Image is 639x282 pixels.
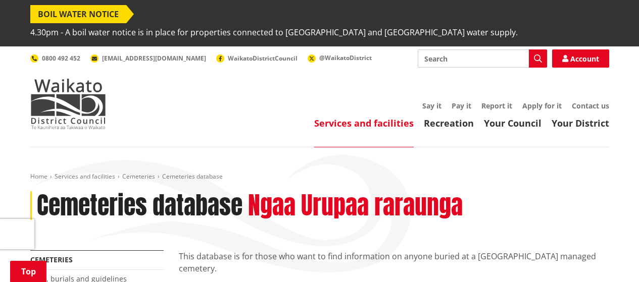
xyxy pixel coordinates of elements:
[30,79,106,129] img: Waikato District Council - Te Kaunihera aa Takiwaa o Waikato
[30,173,609,181] nav: breadcrumb
[216,54,298,63] a: WaikatoDistrictCouncil
[424,117,474,129] a: Recreation
[42,54,80,63] span: 0800 492 452
[452,101,471,110] a: Pay it
[319,53,372,62] span: @WaikatoDistrict
[30,255,73,264] a: Cemeteries
[30,5,126,23] span: BOIL WATER NOTICE
[522,101,562,110] a: Apply for it
[248,191,463,220] h2: Ngaa Urupaa raraunga
[481,101,512,110] a: Report it
[37,191,242,220] h1: Cemeteries database
[55,172,115,181] a: Services and facilities
[572,101,609,110] a: Contact us
[228,54,298,63] span: WaikatoDistrictCouncil
[422,101,441,110] a: Say it
[552,117,609,129] a: Your District
[162,172,223,181] span: Cemeteries database
[10,261,46,282] a: Top
[30,54,80,63] a: 0800 492 452
[484,117,542,129] a: Your Council
[122,172,155,181] a: Cemeteries
[308,53,372,62] a: @WaikatoDistrict
[90,54,206,63] a: [EMAIL_ADDRESS][DOMAIN_NAME]
[418,49,547,68] input: Search input
[179,250,609,274] p: This database is for those who want to find information on anyone buried at a [GEOGRAPHIC_DATA] m...
[30,23,518,41] span: 4.30pm - A boil water notice is in place for properties connected to [GEOGRAPHIC_DATA] and [GEOGR...
[102,54,206,63] span: [EMAIL_ADDRESS][DOMAIN_NAME]
[314,117,414,129] a: Services and facilities
[30,172,47,181] a: Home
[552,49,609,68] a: Account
